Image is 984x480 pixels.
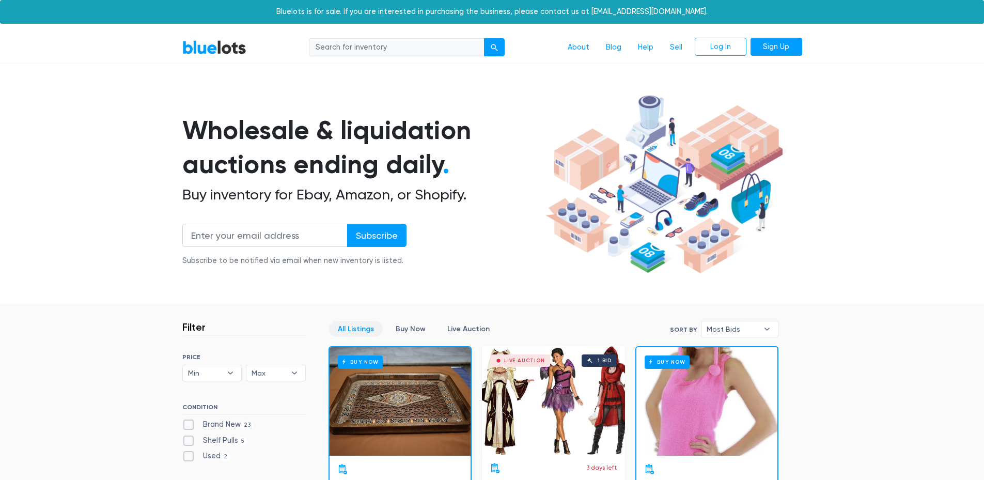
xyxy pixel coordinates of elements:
a: Sell [662,38,691,57]
a: Sign Up [751,38,802,56]
span: Max [252,365,286,381]
span: Most Bids [707,321,758,337]
h6: PRICE [182,353,306,361]
a: Blog [598,38,630,57]
h6: Buy Now [645,355,690,368]
p: 3 days left [586,463,617,472]
span: 23 [241,421,254,429]
b: ▾ [220,365,241,381]
a: Live Auction 1 bid [482,346,625,455]
div: Subscribe to be notified via email when new inventory is listed. [182,255,407,267]
img: hero-ee84e7d0318cb26816c560f6b4441b76977f77a177738b4e94f68c95b2b83dbb.png [542,90,787,278]
input: Subscribe [347,224,407,247]
b: ▾ [756,321,778,337]
a: Buy Now [387,321,434,337]
input: Enter your email address [182,224,348,247]
span: 2 [221,453,231,461]
label: Used [182,451,231,462]
h6: CONDITION [182,404,306,415]
a: About [559,38,598,57]
span: . [443,149,449,180]
h2: Buy inventory for Ebay, Amazon, or Shopify. [182,186,542,204]
a: BlueLots [182,40,246,55]
label: Shelf Pulls [182,435,248,446]
label: Brand New [182,419,254,430]
input: Search for inventory [309,38,485,57]
a: Buy Now [330,347,471,456]
a: Buy Now [636,347,777,456]
label: Sort By [670,325,697,334]
a: Help [630,38,662,57]
b: ▾ [284,365,305,381]
a: All Listings [329,321,383,337]
a: Live Auction [439,321,498,337]
a: Log In [695,38,746,56]
div: 1 bid [598,358,612,363]
div: Live Auction [504,358,545,363]
span: Min [188,365,222,381]
span: 5 [238,437,248,445]
h1: Wholesale & liquidation auctions ending daily [182,113,542,182]
h6: Buy Now [338,355,383,368]
h3: Filter [182,321,206,333]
